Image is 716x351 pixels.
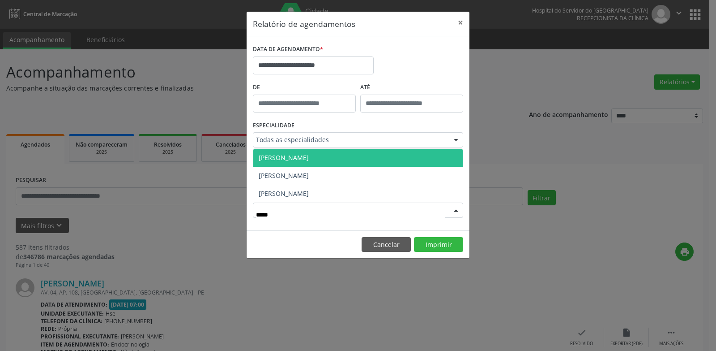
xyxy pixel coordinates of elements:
button: Cancelar [362,237,411,252]
button: Imprimir [414,237,463,252]
span: [PERSON_NAME] [259,189,309,198]
span: Todas as especialidades [256,135,445,144]
h5: Relatório de agendamentos [253,18,355,30]
button: Close [452,12,469,34]
span: [PERSON_NAME] [259,153,309,162]
label: ESPECIALIDADE [253,119,294,133]
span: [PERSON_NAME] [259,171,309,180]
label: DATA DE AGENDAMENTO [253,43,323,56]
label: De [253,81,356,95]
label: ATÉ [360,81,463,95]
